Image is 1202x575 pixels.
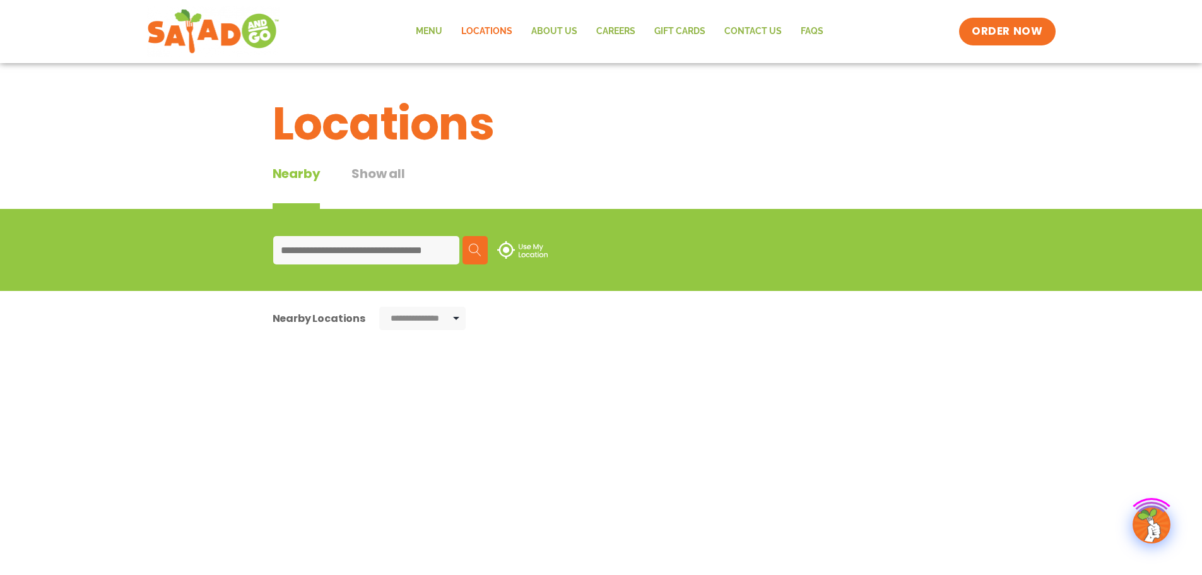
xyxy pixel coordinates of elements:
img: use-location.svg [497,241,548,259]
a: Locations [452,17,522,46]
a: Careers [587,17,645,46]
div: Nearby [273,164,321,209]
span: ORDER NOW [972,24,1042,39]
h1: Locations [273,90,930,158]
nav: Menu [406,17,833,46]
a: About Us [522,17,587,46]
img: search.svg [469,244,481,256]
button: Show all [351,164,404,209]
a: Menu [406,17,452,46]
div: Tabbed content [273,164,437,209]
div: Nearby Locations [273,311,365,326]
a: Contact Us [715,17,791,46]
img: new-SAG-logo-768×292 [147,6,280,57]
a: ORDER NOW [959,18,1055,45]
a: GIFT CARDS [645,17,715,46]
a: FAQs [791,17,833,46]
